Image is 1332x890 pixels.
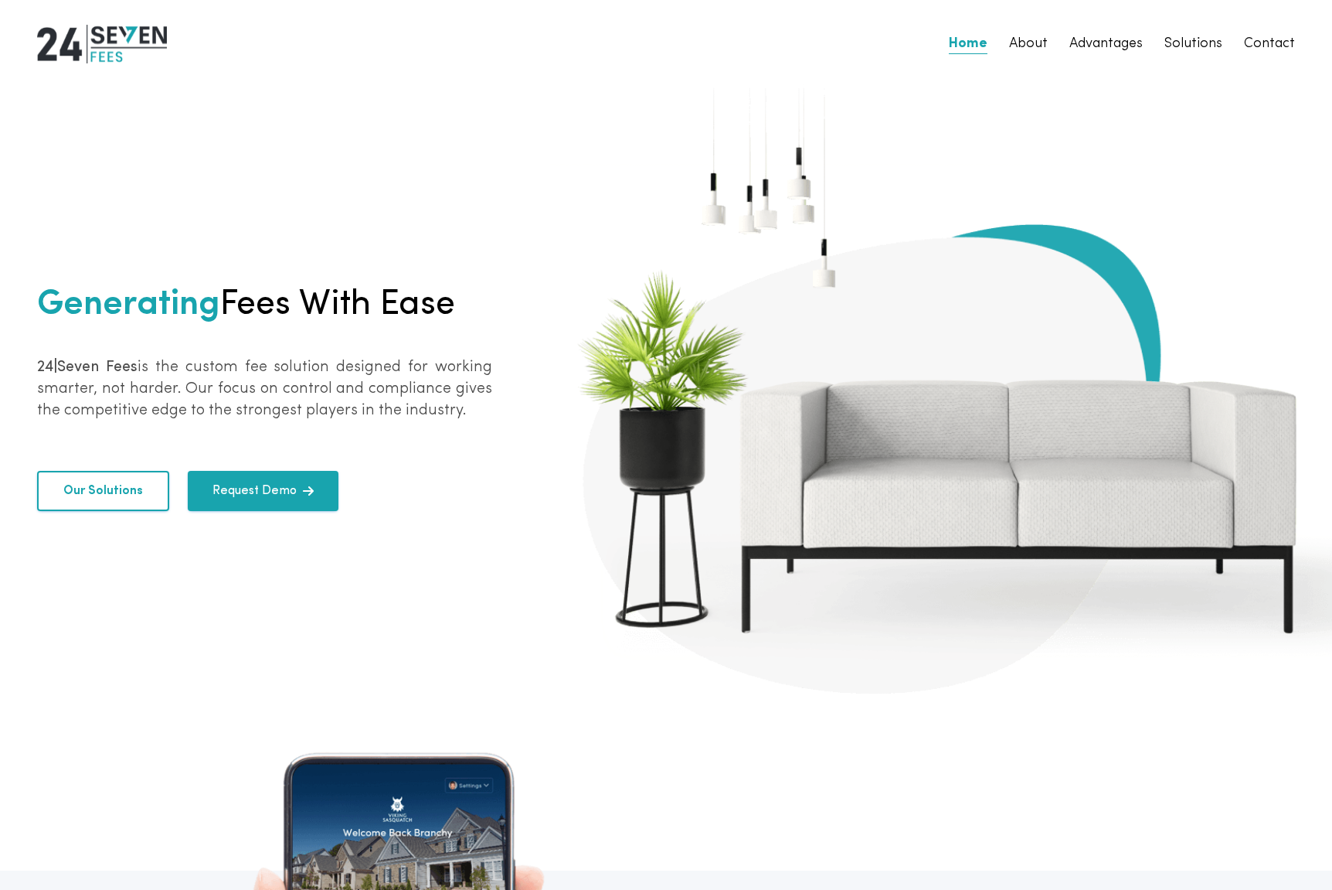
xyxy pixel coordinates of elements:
[37,279,541,332] h1: Fees with ease
[1069,33,1143,55] a: Advantages
[188,471,338,511] button: Request Demo
[550,74,1332,716] img: 24|Seven Fees banner desk
[1164,33,1222,55] a: Solutions
[1244,33,1295,55] a: Contact
[37,25,167,63] img: 24|Seven Fees Logo
[37,471,169,511] button: Our Solutions
[949,33,987,55] a: Home
[1009,33,1048,55] a: About
[37,360,138,375] b: 24|Seven Fees
[37,356,492,421] p: is the custom fee solution designed for working smarter, not harder. Our focus on control and com...
[37,288,220,322] b: Generating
